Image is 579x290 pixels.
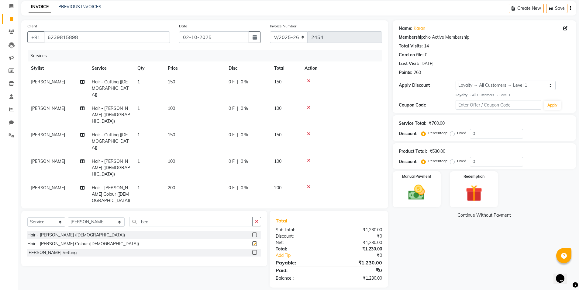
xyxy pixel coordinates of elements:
div: Points: [399,69,412,76]
div: Discount: [399,159,418,165]
input: Enter Offer / Coupon Code [456,100,541,110]
a: Karan [414,25,425,32]
div: Hair - [PERSON_NAME] Colour ([DEMOGRAPHIC_DATA]) [27,241,139,247]
label: Fixed [457,130,466,136]
span: 0 % [241,79,248,85]
th: Price [164,61,225,75]
span: Hair - [PERSON_NAME] ([DEMOGRAPHIC_DATA]) [92,106,130,124]
span: 0 % [241,185,248,191]
span: 100 [274,106,281,111]
div: Paid: [271,267,329,274]
span: 150 [168,79,175,85]
span: 100 [168,159,175,164]
span: | [237,105,238,112]
span: Hair - [PERSON_NAME] ([DEMOGRAPHIC_DATA]) [92,159,130,177]
a: Add Tip [271,252,338,259]
span: 0 % [241,158,248,165]
div: Balance : [271,275,329,281]
span: [PERSON_NAME] [31,132,65,138]
span: Hair - Cutting ([DEMOGRAPHIC_DATA]) [92,132,129,150]
label: Percentage [428,130,448,136]
span: 100 [168,106,175,111]
button: Create New [509,4,544,13]
div: ₹0 [339,252,387,259]
div: Discount: [399,131,418,137]
span: 0 F [229,105,235,112]
span: 0 % [241,132,248,138]
div: ₹1,230.00 [329,275,387,281]
div: Services [28,50,387,61]
label: Fixed [457,158,466,164]
label: Manual Payment [402,174,431,179]
span: 0 F [229,158,235,165]
div: No Active Membership [399,34,570,40]
div: ₹0 [329,233,387,239]
input: Search by Name/Mobile/Email/Code [44,31,170,43]
div: Last Visit: [399,61,419,67]
span: 0 F [229,185,235,191]
div: Coupon Code [399,102,456,108]
img: _gift.svg [460,183,488,204]
th: Total [271,61,301,75]
label: Client [27,23,37,29]
a: INVOICE [29,2,51,12]
span: | [237,132,238,138]
div: Hair - [PERSON_NAME] ([DEMOGRAPHIC_DATA]) [27,232,125,238]
span: Total [276,218,290,224]
label: Invoice Number [270,23,296,29]
button: +91 [27,31,44,43]
button: Apply [544,101,561,110]
div: ₹1,230.00 [329,259,387,266]
span: 200 [168,185,175,190]
span: | [237,185,238,191]
div: 260 [414,69,421,76]
div: Total: [271,246,329,252]
div: 14 [424,43,429,49]
span: 0 F [229,132,235,138]
div: [PERSON_NAME] Setting [27,250,77,256]
span: 1 [137,185,140,190]
span: | [237,79,238,85]
span: [PERSON_NAME] [31,106,65,111]
div: Card on file: [399,52,424,58]
span: 200 [274,185,281,190]
th: Qty [134,61,164,75]
div: Product Total: [399,148,427,155]
strong: Loyalty → [456,93,472,97]
span: Hair - [PERSON_NAME] Colour ([DEMOGRAPHIC_DATA]) [92,185,130,203]
span: [PERSON_NAME] [31,79,65,85]
span: 150 [168,132,175,138]
div: Sub Total: [271,227,329,233]
div: All Customers → Level 1 [456,93,570,98]
div: Name: [399,25,412,32]
div: Payable: [271,259,329,266]
div: ₹1,230.00 [329,239,387,246]
span: Hair - Cutting ([DEMOGRAPHIC_DATA]) [92,79,129,97]
span: 1 [137,132,140,138]
label: Percentage [428,158,448,164]
th: Service [88,61,134,75]
div: Service Total: [399,120,426,127]
div: ₹1,230.00 [329,227,387,233]
div: ₹1,230.00 [329,246,387,252]
div: Total Visits: [399,43,423,49]
th: Stylist [27,61,88,75]
span: [PERSON_NAME] [31,185,65,190]
span: 150 [274,79,281,85]
a: Continue Without Payment [394,212,575,218]
span: 0 F [229,79,235,85]
label: Date [179,23,187,29]
input: Search or Scan [129,217,253,226]
div: Net: [271,239,329,246]
th: Action [301,61,382,75]
span: | [237,158,238,165]
div: [DATE] [420,61,433,67]
button: Save [546,4,567,13]
div: Apply Discount [399,82,456,89]
label: Redemption [464,174,484,179]
span: 1 [137,106,140,111]
span: 1 [137,79,140,85]
span: [PERSON_NAME] [31,159,65,164]
div: Membership: [399,34,425,40]
img: _cash.svg [403,183,430,202]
